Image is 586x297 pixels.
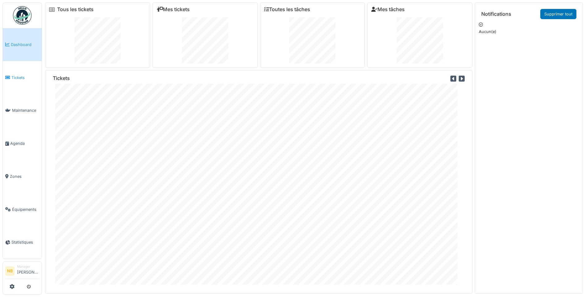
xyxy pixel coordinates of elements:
[3,160,42,193] a: Zones
[17,264,39,269] div: Manager
[264,6,310,12] a: Toutes les tâches
[3,94,42,127] a: Maintenance
[10,140,39,146] span: Agenda
[17,264,39,278] li: [PERSON_NAME]
[540,9,576,19] a: Supprimer tout
[11,239,39,245] span: Statistiques
[13,6,32,25] img: Badge_color-CXgf-gQk.svg
[57,6,94,12] a: Tous les tickets
[3,193,42,226] a: Équipements
[3,61,42,94] a: Tickets
[10,174,39,179] span: Zones
[12,107,39,113] span: Maintenance
[479,29,579,35] p: Aucun(e)
[3,127,42,160] a: Agenda
[157,6,190,12] a: Mes tickets
[5,264,39,279] a: NB Manager[PERSON_NAME]
[3,226,42,259] a: Statistiques
[481,11,511,17] h6: Notifications
[5,266,15,276] li: NB
[12,207,39,212] span: Équipements
[3,28,42,61] a: Dashboard
[53,75,70,81] h6: Tickets
[11,42,39,48] span: Dashboard
[371,6,405,12] a: Mes tâches
[11,75,39,81] span: Tickets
